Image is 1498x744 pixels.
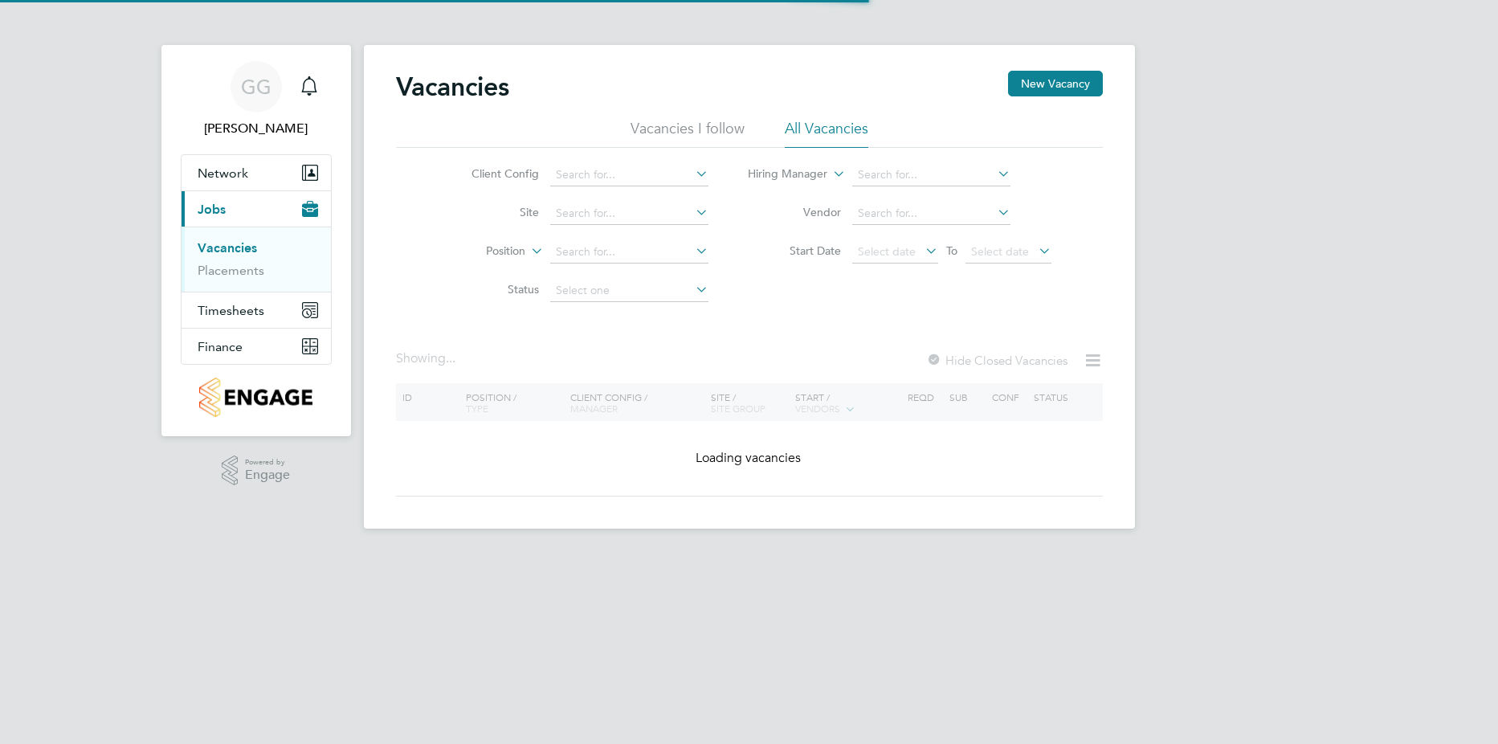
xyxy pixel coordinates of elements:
a: Vacancies [198,240,257,255]
input: Search for... [550,241,708,264]
label: Vendor [749,205,841,219]
span: Engage [245,468,290,482]
label: Site [447,205,539,219]
span: Select date [971,244,1029,259]
img: countryside-properties-logo-retina.png [199,378,312,417]
h2: Vacancies [396,71,509,103]
label: Start Date [749,243,841,258]
label: Hiring Manager [735,166,827,182]
button: Timesheets [182,292,331,328]
span: Select date [858,244,916,259]
span: Finance [198,339,243,354]
input: Search for... [550,164,708,186]
span: Jobs [198,202,226,217]
button: Finance [182,329,331,364]
span: To [941,240,962,261]
input: Search for... [852,164,1010,186]
a: GG[PERSON_NAME] [181,61,332,138]
label: Position [433,243,525,260]
span: Network [198,166,248,181]
a: Placements [198,263,264,278]
label: Client Config [447,166,539,181]
span: Powered by [245,456,290,469]
input: Search for... [852,202,1010,225]
label: Status [447,282,539,296]
label: Hide Closed Vacancies [926,353,1067,368]
div: Jobs [182,227,331,292]
span: ... [446,350,455,366]
nav: Main navigation [161,45,351,436]
li: All Vacancies [785,119,868,148]
button: Network [182,155,331,190]
input: Select one [550,280,708,302]
li: Vacancies I follow [631,119,745,148]
button: Jobs [182,191,331,227]
span: Timesheets [198,303,264,318]
span: Georgina Godo [181,119,332,138]
a: Go to home page [181,378,332,417]
button: New Vacancy [1008,71,1103,96]
span: GG [241,76,271,97]
input: Search for... [550,202,708,225]
div: Showing [396,350,459,367]
a: Powered byEngage [222,456,290,486]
